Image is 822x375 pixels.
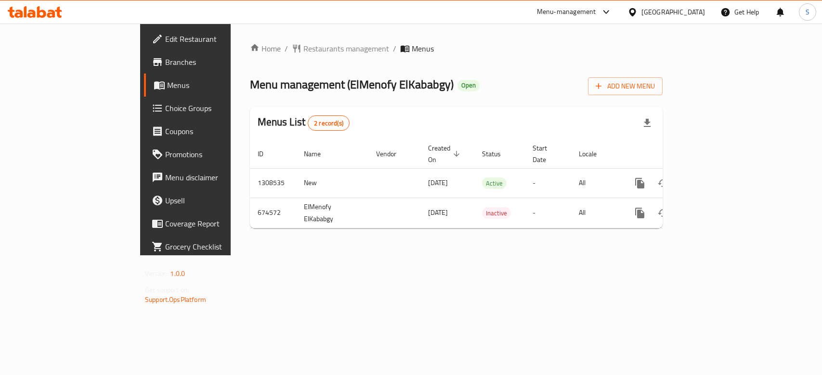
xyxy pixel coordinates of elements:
a: Menus [144,74,277,97]
span: [DATE] [428,206,448,219]
a: Support.OpsPlatform [145,293,206,306]
td: ElMenofy ElKababgy [296,198,368,228]
div: Open [457,80,480,91]
td: New [296,168,368,198]
span: Get support on: [145,284,189,296]
span: Promotions [165,149,270,160]
button: Add New Menu [588,77,663,95]
span: Coverage Report [165,218,270,229]
td: - [525,198,571,228]
table: enhanced table [250,139,729,228]
span: 1.0.0 [170,267,185,280]
a: Edit Restaurant [144,27,277,50]
span: Active [482,178,507,189]
span: Vendor [376,148,409,160]
a: Grocery Checklist [144,235,277,258]
span: Choice Groups [165,102,270,114]
span: Menus [167,79,270,91]
span: Edit Restaurant [165,33,270,45]
li: / [285,43,288,54]
span: S [806,7,809,17]
div: Total records count [308,115,350,131]
h2: Menus List [258,115,350,131]
a: Choice Groups [144,97,277,120]
span: Menu management ( ElMenofy ElKababgy ) [250,74,454,95]
td: All [571,198,621,228]
span: Start Date [533,142,560,165]
th: Actions [621,139,729,169]
span: Created On [428,142,463,165]
span: Menus [412,43,434,54]
div: [GEOGRAPHIC_DATA] [641,7,705,17]
span: Locale [579,148,609,160]
a: Coupons [144,120,277,143]
span: Menu disclaimer [165,172,270,183]
a: Upsell [144,189,277,212]
span: 2 record(s) [308,119,349,128]
a: Restaurants management [292,43,389,54]
div: Inactive [482,207,511,219]
li: / [393,43,396,54]
div: Menu-management [537,6,596,18]
span: Name [304,148,333,160]
span: Open [457,81,480,89]
span: Branches [165,56,270,68]
td: - [525,168,571,198]
button: more [628,172,652,195]
span: Upsell [165,195,270,206]
span: Grocery Checklist [165,241,270,252]
span: Add New Menu [596,80,655,92]
a: Menu disclaimer [144,166,277,189]
a: Promotions [144,143,277,166]
span: Coupons [165,125,270,137]
button: Change Status [652,201,675,225]
span: Inactive [482,208,511,219]
span: Status [482,148,513,160]
span: Version: [145,267,169,280]
a: Coverage Report [144,212,277,235]
a: Branches [144,50,277,74]
nav: breadcrumb [250,43,663,54]
span: Restaurants management [303,43,389,54]
span: ID [258,148,276,160]
button: more [628,201,652,225]
td: All [571,168,621,198]
div: Export file [636,112,659,135]
span: [DATE] [428,176,448,189]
